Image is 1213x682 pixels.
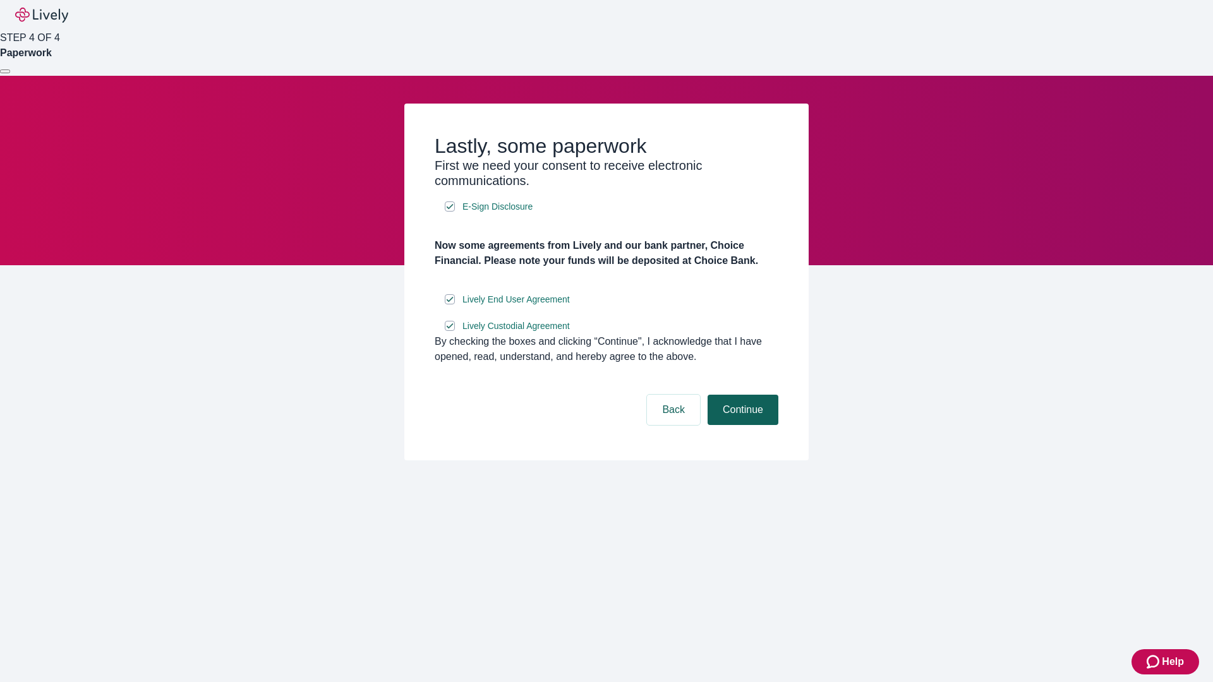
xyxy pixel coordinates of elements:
button: Back [647,395,700,425]
button: Zendesk support iconHelp [1132,649,1199,674]
img: Lively [15,8,68,23]
span: Lively Custodial Agreement [462,320,570,333]
span: Help [1162,654,1184,669]
svg: Zendesk support icon [1147,654,1162,669]
span: Lively End User Agreement [462,293,570,306]
a: e-sign disclosure document [460,292,572,308]
h4: Now some agreements from Lively and our bank partner, Choice Financial. Please note your funds wi... [435,238,778,268]
span: E-Sign Disclosure [462,200,533,213]
a: e-sign disclosure document [460,199,535,215]
h2: Lastly, some paperwork [435,134,778,158]
button: Continue [708,395,778,425]
div: By checking the boxes and clicking “Continue", I acknowledge that I have opened, read, understand... [435,334,778,364]
a: e-sign disclosure document [460,318,572,334]
h3: First we need your consent to receive electronic communications. [435,158,778,188]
